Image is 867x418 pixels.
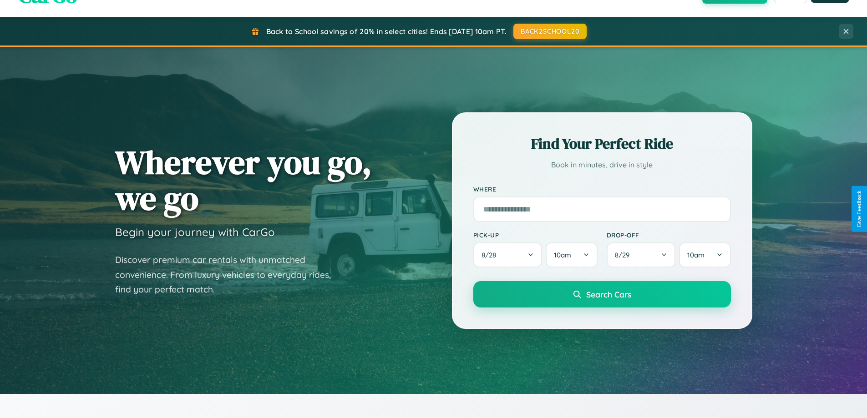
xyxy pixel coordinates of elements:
button: 10am [679,242,730,267]
button: 8/28 [473,242,543,267]
h2: Find Your Perfect Ride [473,134,731,154]
div: Give Feedback [856,191,862,227]
span: Search Cars [586,289,631,299]
button: 8/29 [607,242,676,267]
button: 10am [546,242,597,267]
h1: Wherever you go, we go [115,144,372,216]
span: 8 / 28 [482,251,501,259]
h3: Begin your journey with CarGo [115,225,275,239]
span: 10am [554,251,571,259]
p: Book in minutes, drive in style [473,158,731,171]
label: Pick-up [473,231,598,239]
label: Drop-off [607,231,731,239]
span: 8 / 29 [615,251,634,259]
button: Search Cars [473,281,731,307]
button: BACK2SCHOOL20 [513,24,587,39]
span: Back to School savings of 20% in select cities! Ends [DATE] 10am PT. [266,27,507,36]
span: 10am [687,251,705,259]
p: Discover premium car rentals with unmatched convenience. From luxury vehicles to everyday rides, ... [115,252,343,297]
label: Where [473,185,731,193]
